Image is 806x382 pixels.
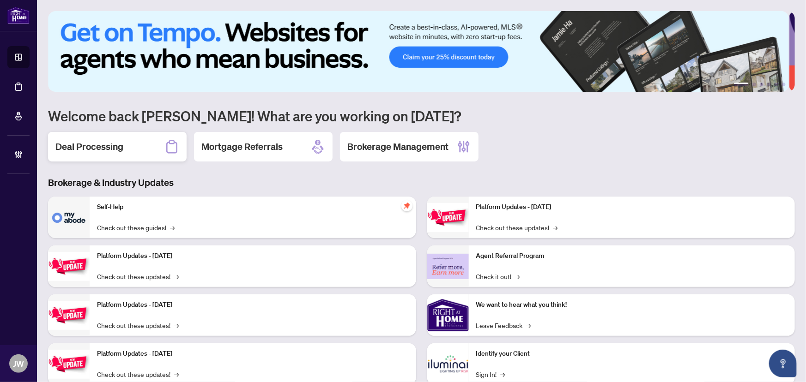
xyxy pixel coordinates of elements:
[97,320,179,330] a: Check out these updates!→
[782,83,786,86] button: 6
[476,320,531,330] a: Leave Feedback→
[48,197,90,238] img: Self-Help
[174,320,179,330] span: →
[13,357,24,370] span: JW
[553,222,558,233] span: →
[775,83,778,86] button: 5
[527,320,531,330] span: →
[476,202,788,212] p: Platform Updates - [DATE]
[48,11,789,92] img: Slide 0
[97,202,409,212] p: Self-Help
[97,349,409,359] p: Platform Updates - [DATE]
[201,140,283,153] h2: Mortgage Referrals
[476,251,788,261] p: Agent Referral Program
[97,251,409,261] p: Platform Updates - [DATE]
[501,369,505,379] span: →
[767,83,771,86] button: 4
[48,176,795,189] h3: Brokerage & Industry Updates
[401,200,412,211] span: pushpin
[347,140,448,153] h2: Brokerage Management
[97,369,179,379] a: Check out these updates!→
[174,271,179,281] span: →
[427,254,469,279] img: Agent Referral Program
[7,7,30,24] img: logo
[476,349,788,359] p: Identify your Client
[760,83,764,86] button: 3
[476,271,520,281] a: Check it out!→
[476,222,558,233] a: Check out these updates!→
[97,300,409,310] p: Platform Updates - [DATE]
[752,83,756,86] button: 2
[476,369,505,379] a: Sign In!→
[97,271,179,281] a: Check out these updates!→
[97,222,175,233] a: Check out these guides!→
[427,203,469,232] img: Platform Updates - June 23, 2025
[476,300,788,310] p: We want to hear what you think!
[515,271,520,281] span: →
[48,107,795,125] h1: Welcome back [PERSON_NAME]! What are you working on [DATE]?
[48,350,90,379] img: Platform Updates - July 8, 2025
[427,294,469,336] img: We want to hear what you think!
[734,83,749,86] button: 1
[170,222,175,233] span: →
[48,252,90,281] img: Platform Updates - September 16, 2025
[55,140,123,153] h2: Deal Processing
[48,301,90,330] img: Platform Updates - July 21, 2025
[769,350,797,377] button: Open asap
[174,369,179,379] span: →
